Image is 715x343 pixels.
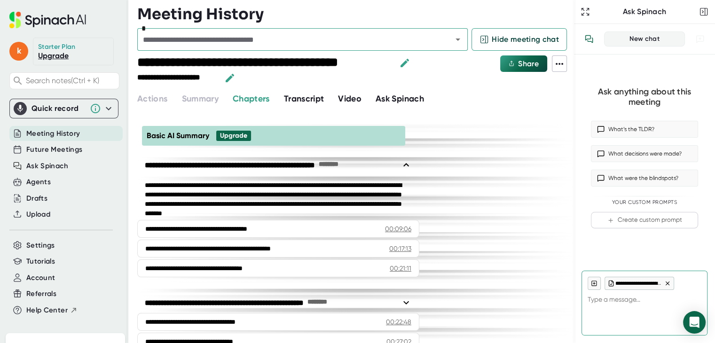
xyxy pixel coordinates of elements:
button: Tutorials [26,256,55,267]
div: Open Intercom Messenger [683,311,706,334]
button: Expand to Ask Spinach page [579,5,592,18]
button: Ask Spinach [376,93,424,105]
span: Search notes (Ctrl + K) [26,76,117,85]
div: Quick record [14,99,114,118]
div: Upgrade [220,132,247,140]
span: k [9,42,28,61]
div: Ask Spinach [592,7,697,16]
div: New chat [610,35,679,43]
div: 00:09:06 [385,224,411,234]
div: 00:17:13 [389,244,411,253]
button: Upload [26,209,50,220]
span: Chapters [233,94,270,104]
button: What’s the TLDR? [591,121,698,138]
span: Actions [137,94,167,104]
button: Hide meeting chat [471,28,567,51]
button: View conversation history [580,30,598,48]
button: Agents [26,177,51,187]
div: Starter Plan [38,43,76,51]
button: Summary [181,93,218,105]
span: Hide meeting chat [492,34,559,45]
button: Open [451,33,464,46]
span: Ask Spinach [376,94,424,104]
button: Share [500,55,547,72]
div: Your Custom Prompts [591,199,698,206]
span: Summary [181,94,218,104]
a: Upgrade [38,51,69,60]
div: 00:21:11 [390,264,411,273]
button: Account [26,273,55,283]
button: Settings [26,240,55,251]
button: Close conversation sidebar [697,5,710,18]
div: Quick record [31,104,85,113]
button: Video [338,93,361,105]
span: Video [338,94,361,104]
button: Help Center [26,305,78,316]
button: Transcript [284,93,324,105]
button: Meeting History [26,128,80,139]
button: Drafts [26,193,47,204]
button: Create custom prompt [591,212,698,228]
button: Actions [137,93,167,105]
span: Basic AI Summary [147,131,209,140]
div: Ask anything about this meeting [591,86,698,108]
h3: Meeting History [137,5,264,23]
div: 00:22:48 [386,317,411,327]
span: Help Center [26,305,68,316]
span: Transcript [284,94,324,104]
button: Ask Spinach [26,161,68,171]
button: What decisions were made? [591,145,698,162]
button: Referrals [26,288,56,299]
button: What were the blindspots? [591,170,698,187]
span: Share [518,59,539,68]
button: Future Meetings [26,144,82,155]
button: Chapters [233,93,270,105]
